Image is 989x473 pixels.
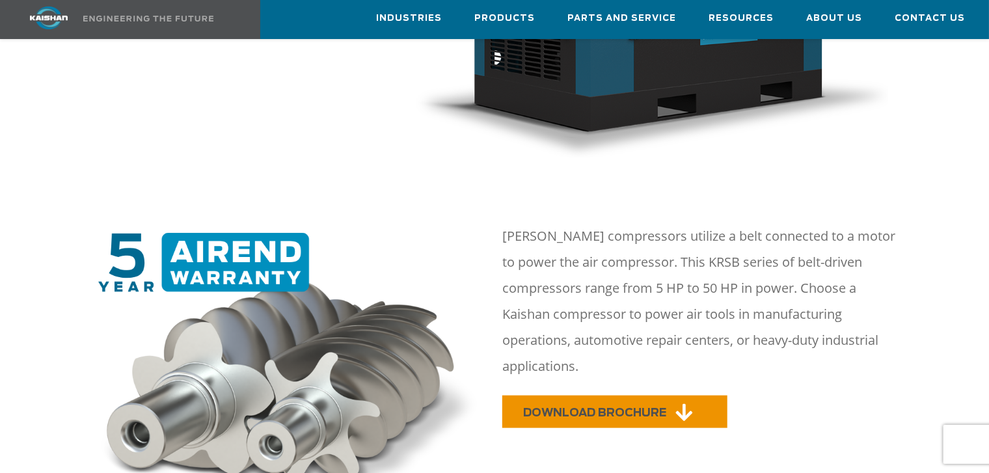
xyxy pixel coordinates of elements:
[567,1,676,36] a: Parts and Service
[895,1,965,36] a: Contact Us
[567,11,676,26] span: Parts and Service
[376,11,442,26] span: Industries
[502,223,897,379] p: [PERSON_NAME] compressors utilize a belt connected to a motor to power the air compressor. This K...
[806,11,862,26] span: About Us
[709,1,774,36] a: Resources
[376,1,442,36] a: Industries
[895,11,965,26] span: Contact Us
[474,1,535,36] a: Products
[523,407,666,418] span: DOWNLOAD BROCHURE
[806,1,862,36] a: About Us
[709,11,774,26] span: Resources
[83,16,213,21] img: Engineering the future
[502,396,727,428] a: DOWNLOAD BROCHURE
[474,11,535,26] span: Products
